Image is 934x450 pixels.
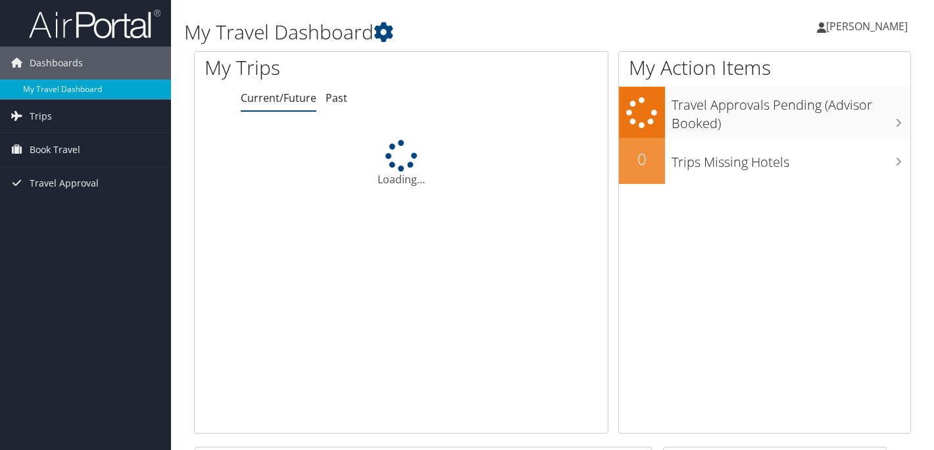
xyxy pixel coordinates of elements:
[241,91,316,105] a: Current/Future
[619,138,910,184] a: 0Trips Missing Hotels
[205,54,426,81] h1: My Trips
[30,133,80,166] span: Book Travel
[817,7,921,46] a: [PERSON_NAME]
[619,54,910,81] h1: My Action Items
[195,140,608,187] div: Loading...
[826,19,908,34] span: [PERSON_NAME]
[672,89,910,133] h3: Travel Approvals Pending (Advisor Booked)
[184,18,676,46] h1: My Travel Dashboard
[30,47,83,79] span: Dashboards
[619,148,665,170] h2: 0
[30,100,52,133] span: Trips
[29,9,160,39] img: airportal-logo.png
[672,146,910,171] h3: Trips Missing Hotels
[326,91,347,105] a: Past
[30,167,99,200] span: Travel Approval
[619,87,910,137] a: Travel Approvals Pending (Advisor Booked)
